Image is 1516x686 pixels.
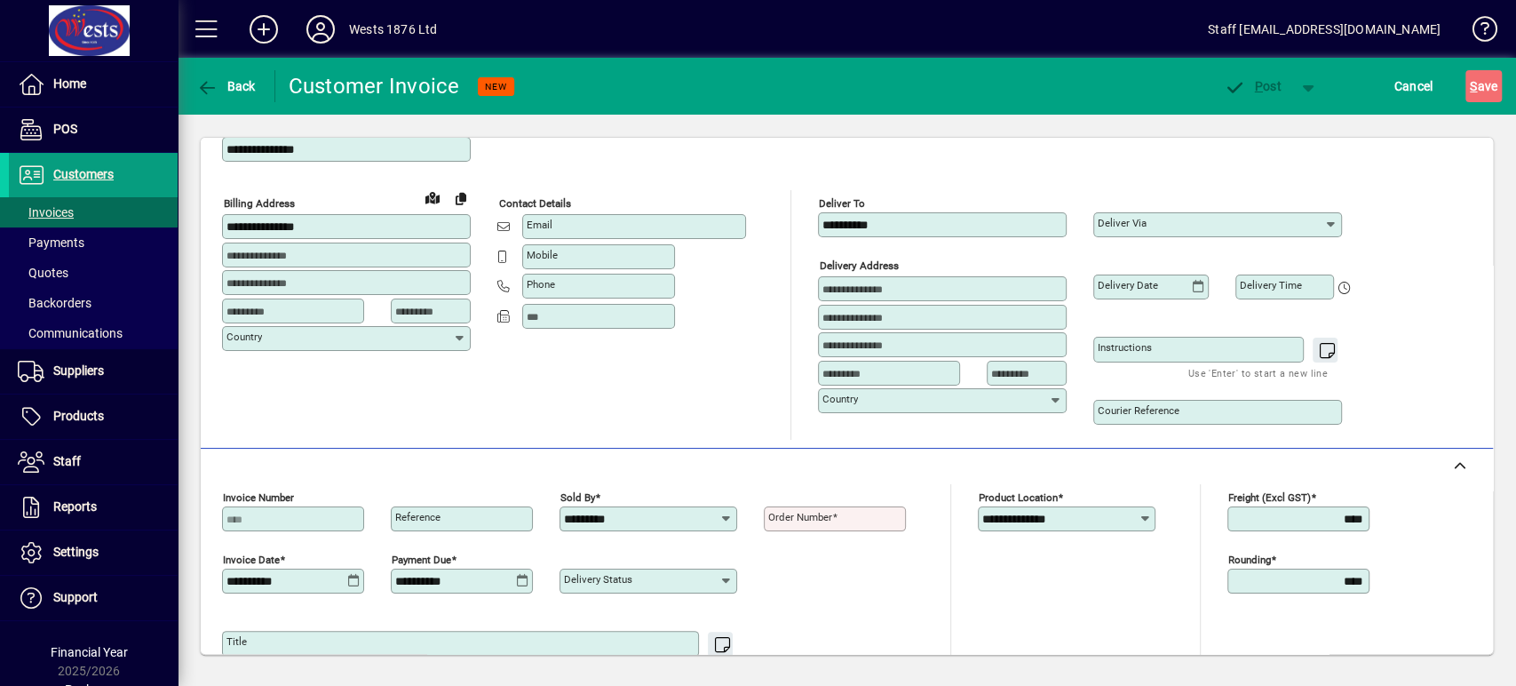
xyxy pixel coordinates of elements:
span: Customers [53,167,114,181]
mat-label: Reference [395,511,441,523]
mat-label: Email [527,219,552,231]
span: Home [53,76,86,91]
mat-label: Delivery time [1240,279,1302,291]
a: Staff [9,440,178,484]
span: ave [1470,72,1497,100]
span: Reports [53,499,97,514]
a: Settings [9,530,178,575]
a: Suppliers [9,349,178,394]
a: Communications [9,318,178,348]
mat-label: Deliver To [819,197,865,210]
a: Home [9,62,178,107]
mat-label: Deliver via [1098,217,1147,229]
mat-label: Rounding [1228,554,1271,566]
a: Quotes [9,258,178,288]
span: NEW [485,81,507,92]
span: Communications [18,326,123,340]
mat-label: Title [226,635,247,648]
a: Knowledge Base [1458,4,1494,61]
span: Staff [53,454,81,468]
mat-hint: Use 'Enter' to start a new line [1188,363,1328,383]
span: POS [53,122,77,136]
a: Products [9,395,178,439]
span: Settings [53,545,99,559]
a: Support [9,576,178,620]
app-page-header-button: Back [178,70,275,102]
button: Back [192,70,260,102]
div: Staff [EMAIL_ADDRESS][DOMAIN_NAME] [1208,15,1441,44]
button: Post [1215,70,1290,102]
mat-label: Country [822,393,858,405]
span: Products [53,409,104,423]
mat-label: Freight (excl GST) [1228,491,1311,504]
div: Customer Invoice [289,72,460,100]
a: View on map [418,183,447,211]
span: P [1255,79,1263,93]
span: Suppliers [53,363,104,378]
span: Back [196,79,256,93]
mat-label: Invoice date [223,554,280,566]
a: Reports [9,485,178,530]
mat-label: Delivery status [564,573,632,586]
span: Payments [18,235,84,250]
span: Quotes [18,266,68,280]
mat-label: Sold by [560,491,595,504]
a: POS [9,108,178,152]
span: Financial Year [51,645,128,659]
span: Backorders [18,296,91,310]
button: Cancel [1390,70,1438,102]
span: Support [53,590,98,604]
mat-label: Mobile [527,249,558,261]
mat-label: Payment due [392,554,451,566]
mat-label: Courier Reference [1098,404,1179,417]
button: Profile [292,13,349,45]
div: Wests 1876 Ltd [349,15,437,44]
span: ost [1224,79,1282,93]
mat-label: Country [226,331,262,343]
mat-label: Instructions [1098,341,1152,354]
span: Invoices [18,205,74,219]
button: Save [1465,70,1502,102]
button: Copy to Delivery address [447,184,475,212]
mat-label: Product location [979,491,1058,504]
mat-label: Invoice number [223,491,294,504]
mat-label: Order number [768,511,832,523]
a: Backorders [9,288,178,318]
mat-label: Phone [527,278,555,291]
span: S [1470,79,1477,93]
button: Add [235,13,292,45]
a: Payments [9,227,178,258]
mat-label: Delivery date [1098,279,1158,291]
a: Invoices [9,197,178,227]
span: Cancel [1394,72,1433,100]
